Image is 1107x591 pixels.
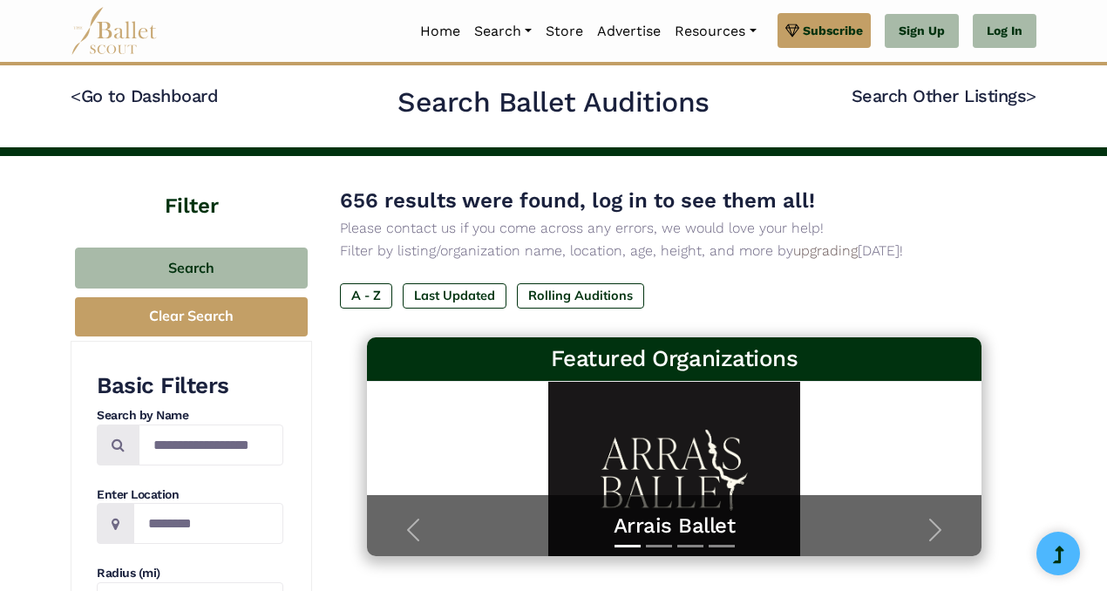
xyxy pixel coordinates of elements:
label: Rolling Auditions [517,283,644,308]
img: gem.svg [785,21,799,40]
input: Location [133,503,283,544]
a: Search [467,13,539,50]
h4: Search by Name [97,407,283,425]
code: < [71,85,81,106]
a: Log In [973,14,1036,49]
a: Resources [668,13,763,50]
h4: Radius (mi) [97,565,283,582]
button: Clear Search [75,297,308,336]
a: Search Other Listings> [852,85,1036,106]
label: A - Z [340,283,392,308]
a: Home [413,13,467,50]
button: Slide 4 [709,536,735,556]
label: Last Updated [403,283,506,308]
button: Slide 3 [677,536,703,556]
h3: Basic Filters [97,371,283,401]
a: Subscribe [778,13,871,48]
a: Store [539,13,590,50]
a: upgrading [793,242,858,259]
button: Slide 1 [615,536,641,556]
span: Subscribe [803,21,863,40]
button: Slide 2 [646,536,672,556]
p: Please contact us if you come across any errors, we would love your help! [340,217,1009,240]
h4: Enter Location [97,486,283,504]
button: Search [75,248,308,289]
input: Search by names... [139,425,283,465]
a: Advertise [590,13,668,50]
p: Filter by listing/organization name, location, age, height, and more by [DATE]! [340,240,1009,262]
h4: Filter [71,156,312,221]
span: 656 results were found, log in to see them all! [340,188,815,213]
a: Sign Up [885,14,959,49]
a: <Go to Dashboard [71,85,218,106]
h2: Search Ballet Auditions [397,85,710,121]
h3: Featured Organizations [381,344,968,374]
a: Arrais Ballet [384,513,965,540]
code: > [1026,85,1036,106]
